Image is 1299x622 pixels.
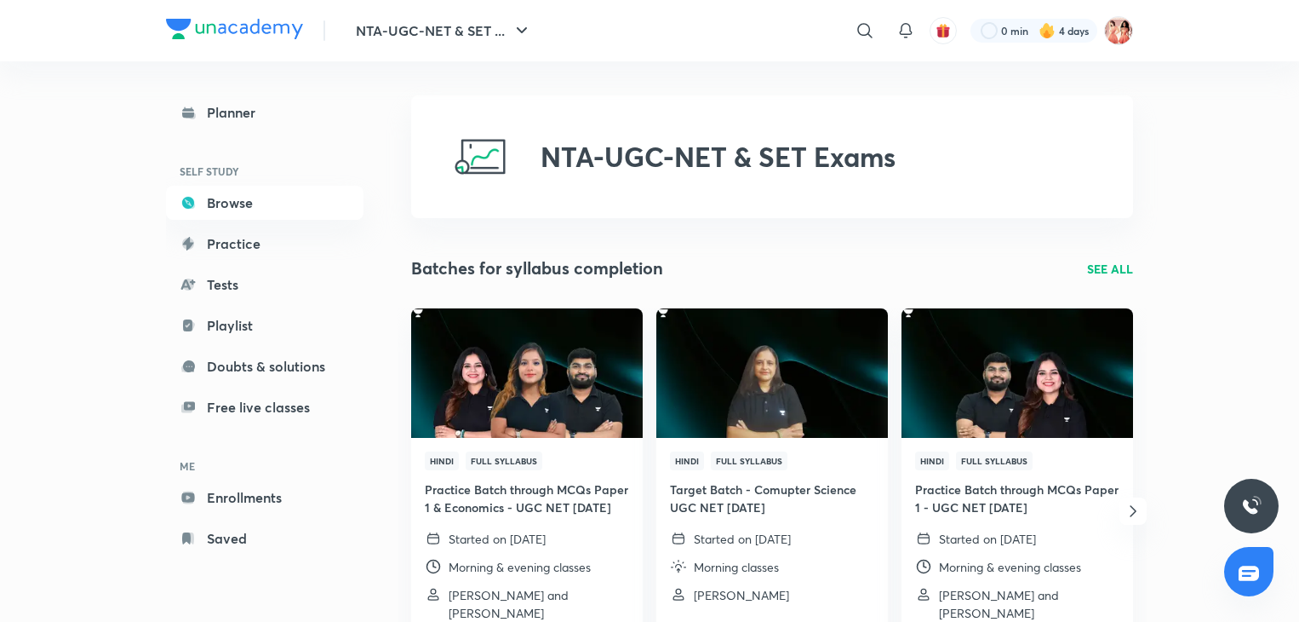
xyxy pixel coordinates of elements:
[346,14,542,48] button: NTA-UGC-NET & SET ...
[656,308,888,618] a: ThumbnailHindiFull SyllabusTarget Batch - Comupter Science UGC NET [DATE]Started on [DATE]Morning...
[166,349,363,383] a: Doubts & solutions
[425,452,459,470] span: Hindi
[166,390,363,424] a: Free live classes
[541,141,896,173] h2: NTA-UGC-NET & SET Exams
[694,586,789,604] p: Deepa Sharma
[694,558,779,576] p: Morning classes
[166,268,363,302] a: Tests
[1241,496,1262,516] img: ttu
[425,481,629,516] h4: Practice Batch through MCQs Paper 1 & Economics - UGC NET [DATE]
[452,130,506,184] img: NTA-UGC-NET & SET Exams
[1087,260,1133,278] a: SEE ALL
[1039,22,1056,39] img: streak
[166,308,363,343] a: Playlist
[930,17,957,44] button: avatar
[694,530,791,548] p: Started on [DATE]
[166,95,363,130] a: Planner
[411,256,663,281] h2: Batches for syllabus completion
[899,307,1135,439] img: Thumbnail
[166,452,363,481] h6: ME
[939,530,1036,548] p: Started on [DATE]
[166,157,363,186] h6: SELF STUDY
[670,452,704,470] span: Hindi
[956,452,1033,470] span: Full Syllabus
[466,452,542,470] span: Full Syllabus
[409,307,644,439] img: Thumbnail
[449,586,629,622] p: Tanya Bhatia and Rajat Kumar
[936,23,951,38] img: avatar
[654,307,890,439] img: Thumbnail
[449,558,591,576] p: Morning & evening classes
[711,452,787,470] span: Full Syllabus
[166,521,363,556] a: Saved
[166,19,303,43] a: Company Logo
[915,481,1119,516] h4: Practice Batch through MCQs Paper 1 - UGC NET [DATE]
[166,227,363,261] a: Practice
[915,452,949,470] span: Hindi
[670,481,874,516] h4: Target Batch - Comupter Science UGC NET [DATE]
[449,530,546,548] p: Started on [DATE]
[1104,16,1133,45] img: Rashi Gupta
[939,558,1081,576] p: Morning & evening classes
[939,586,1119,622] p: Rajat Kumar and Toshiba Shukla
[166,19,303,39] img: Company Logo
[166,481,363,515] a: Enrollments
[166,186,363,220] a: Browse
